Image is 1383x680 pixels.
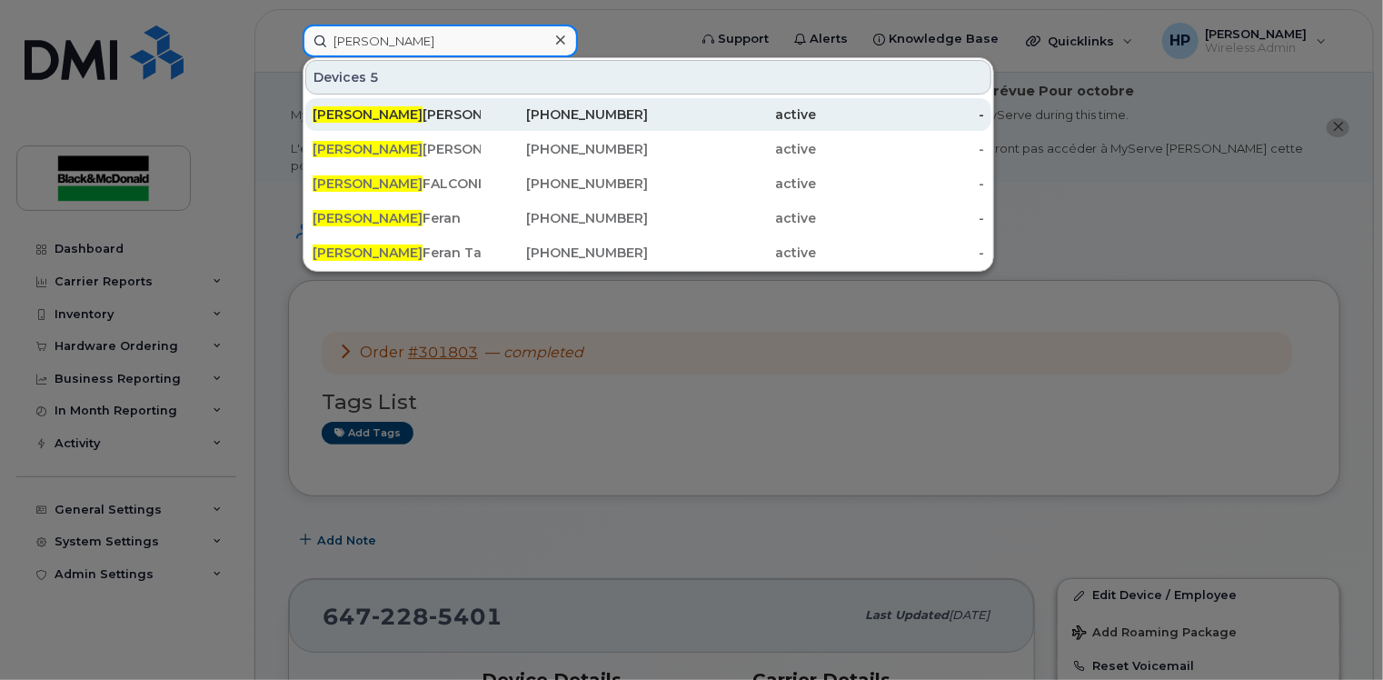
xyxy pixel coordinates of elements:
div: - [816,175,984,193]
span: [PERSON_NAME] [313,141,423,157]
div: - [816,140,984,158]
div: active [649,140,817,158]
div: [PERSON_NAME] [313,140,481,158]
div: - [816,244,984,262]
span: 5 [370,68,379,86]
div: [PHONE_NUMBER] [481,244,649,262]
div: - [816,209,984,227]
div: [PHONE_NUMBER] [481,175,649,193]
div: Feran [313,209,481,227]
a: [PERSON_NAME][PERSON_NAME][PHONE_NUMBER]active- [305,98,991,131]
span: [PERSON_NAME] [313,106,423,123]
div: active [649,175,817,193]
span: [PERSON_NAME] [313,210,423,226]
a: [PERSON_NAME]Feran Tablet[PHONE_NUMBER]active- [305,236,991,269]
div: [PERSON_NAME] [313,105,481,124]
div: active [649,244,817,262]
div: - [816,105,984,124]
div: Devices [305,60,991,95]
a: [PERSON_NAME]FALCONER[PHONE_NUMBER]active- [305,167,991,200]
div: [PHONE_NUMBER] [481,209,649,227]
a: [PERSON_NAME]Feran[PHONE_NUMBER]active- [305,202,991,235]
div: [PHONE_NUMBER] [481,140,649,158]
div: FALCONER [313,175,481,193]
div: active [649,105,817,124]
div: [PHONE_NUMBER] [481,105,649,124]
span: [PERSON_NAME] [313,245,423,261]
a: [PERSON_NAME][PERSON_NAME][PHONE_NUMBER]active- [305,133,991,165]
div: active [649,209,817,227]
div: Feran Tablet [313,244,481,262]
span: [PERSON_NAME] [313,175,423,192]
